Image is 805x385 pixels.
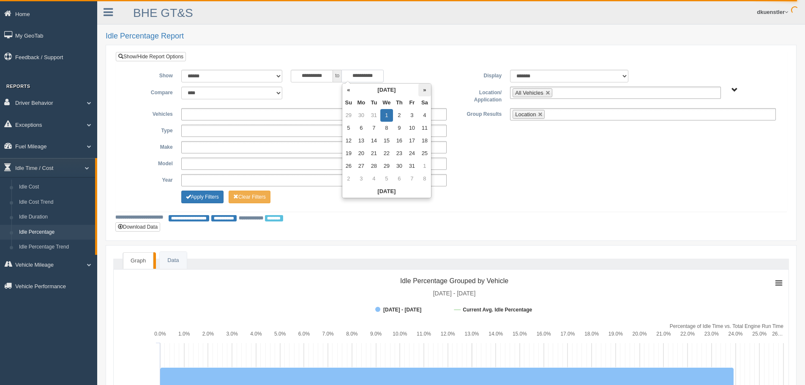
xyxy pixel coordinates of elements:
[393,160,406,172] td: 30
[342,172,355,185] td: 2
[368,134,380,147] td: 14
[342,96,355,109] th: Su
[393,172,406,185] td: 6
[122,125,177,135] label: Type
[15,240,95,255] a: Idle Percentage Trend
[406,109,418,122] td: 3
[160,252,186,269] a: Data
[355,109,368,122] td: 30
[380,96,393,109] th: We
[418,96,431,109] th: Sa
[463,307,532,313] tspan: Current Avg. Idle Percentage
[670,323,784,329] tspan: Percentage of Idle Time vs. Total Engine Run Time
[342,134,355,147] td: 12
[355,84,418,96] th: [DATE]
[181,191,224,203] button: Change Filter Options
[418,109,431,122] td: 4
[122,108,177,118] label: Vehicles
[274,331,286,337] text: 5.0%
[123,252,153,269] a: Graph
[122,141,177,151] label: Make
[752,331,767,337] text: 25.0%
[393,147,406,160] td: 23
[15,180,95,195] a: Idle Cost
[406,122,418,134] td: 10
[418,147,431,160] td: 25
[393,134,406,147] td: 16
[342,84,355,96] th: «
[418,160,431,172] td: 1
[355,122,368,134] td: 6
[342,122,355,134] td: 5
[226,331,238,337] text: 3.0%
[406,172,418,185] td: 7
[513,331,527,337] text: 15.0%
[342,109,355,122] td: 29
[178,331,190,337] text: 1.0%
[368,122,380,134] td: 7
[393,109,406,122] td: 2
[122,174,177,184] label: Year
[298,331,310,337] text: 6.0%
[116,52,186,61] a: Show/Hide Report Options
[342,185,431,198] th: [DATE]
[122,70,177,80] label: Show
[380,172,393,185] td: 5
[15,195,95,210] a: Idle Cost Trend
[609,331,623,337] text: 19.0%
[15,225,95,240] a: Idle Percentage
[772,331,783,337] tspan: 26…
[433,290,476,297] tspan: [DATE] - [DATE]
[406,134,418,147] td: 17
[346,331,358,337] text: 8.0%
[729,331,743,337] text: 24.0%
[368,109,380,122] td: 31
[380,160,393,172] td: 29
[368,160,380,172] td: 28
[122,87,177,97] label: Compare
[342,160,355,172] td: 26
[368,147,380,160] td: 21
[488,331,503,337] text: 14.0%
[355,160,368,172] td: 27
[322,331,334,337] text: 7.0%
[464,331,479,337] text: 13.0%
[380,122,393,134] td: 8
[393,96,406,109] th: Th
[560,331,575,337] text: 17.0%
[368,96,380,109] th: Tu
[515,111,536,117] span: Location
[656,331,671,337] text: 21.0%
[106,32,797,41] h2: Idle Percentage Report
[418,134,431,147] td: 18
[393,331,407,337] text: 10.0%
[418,122,431,134] td: 11
[154,331,166,337] text: 0.0%
[133,6,193,19] a: BHE GT&S
[451,70,506,80] label: Display
[406,96,418,109] th: Fr
[368,172,380,185] td: 4
[370,331,382,337] text: 9.0%
[515,90,543,96] span: All Vehicles
[441,331,455,337] text: 12.0%
[122,158,177,168] label: Model
[633,331,647,337] text: 20.0%
[115,222,160,232] button: Download Data
[704,331,719,337] text: 23.0%
[355,96,368,109] th: Mo
[383,307,421,313] tspan: [DATE] - [DATE]
[15,210,95,225] a: Idle Duration
[406,160,418,172] td: 31
[451,87,506,104] label: Location/ Application
[342,147,355,160] td: 19
[355,147,368,160] td: 20
[393,122,406,134] td: 9
[355,172,368,185] td: 3
[418,172,431,185] td: 8
[537,331,551,337] text: 16.0%
[380,109,393,122] td: 1
[333,70,341,82] span: to
[584,331,599,337] text: 18.0%
[355,134,368,147] td: 13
